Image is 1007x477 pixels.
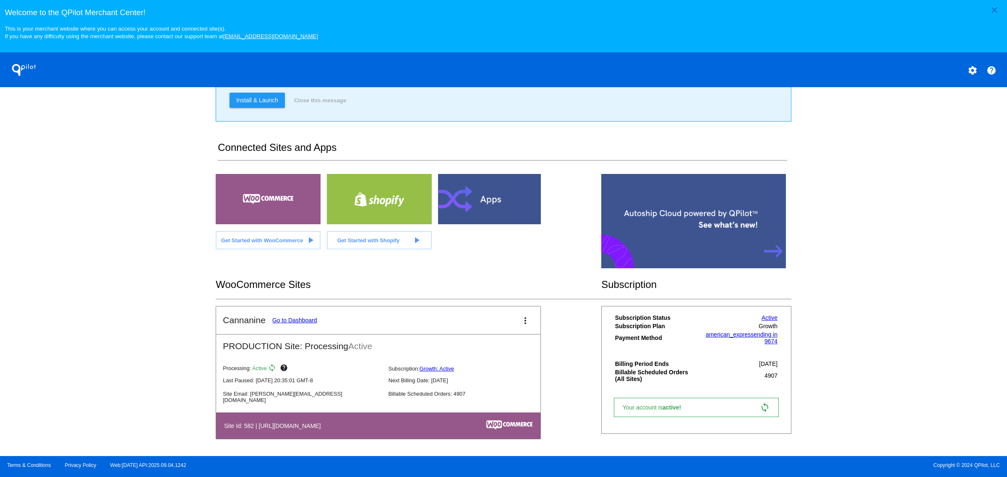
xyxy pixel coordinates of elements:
[759,360,777,367] span: [DATE]
[224,423,325,429] h4: Site Id: 582 | [URL][DOMAIN_NAME]
[7,462,51,468] a: Terms & Conditions
[236,97,278,104] span: Install & Launch
[389,391,547,397] p: Billable Scheduled Orders: 4907
[614,398,779,417] a: Your account isactive! sync
[986,65,997,75] mat-icon: help
[327,231,432,249] a: Get Started with Shopify
[663,404,685,411] span: active!
[110,462,186,468] a: Web:[DATE] API:2025.09.04.1242
[7,62,41,78] h1: QPilot
[511,462,1000,468] span: Copyright © 2024 QPilot, LLC
[760,402,770,412] mat-icon: sync
[486,420,532,430] img: c53aa0e5-ae75-48aa-9bee-956650975ee5
[268,364,278,374] mat-icon: sync
[305,235,316,245] mat-icon: play_arrow
[420,366,454,372] a: Growth: Active
[989,5,999,15] mat-icon: close
[764,372,777,379] span: 4907
[223,315,266,325] h2: Cannanine
[615,360,697,368] th: Billing Period Ends
[337,237,400,244] span: Get Started with Shopify
[223,33,318,39] a: [EMAIL_ADDRESS][DOMAIN_NAME]
[615,368,697,383] th: Billable Scheduled Orders (All Sites)
[389,366,547,372] p: Subscription:
[5,8,1002,17] h3: Welcome to the QPilot Merchant Center!
[348,341,372,351] span: Active
[389,377,547,384] p: Next Billing Date: [DATE]
[65,462,97,468] a: Privacy Policy
[762,314,777,321] a: Active
[706,331,777,345] a: american_expressending in 9674
[272,317,317,324] a: Go to Dashboard
[218,142,787,161] h2: Connected Sites and Apps
[5,26,318,39] small: This is your merchant website where you can access your account and connected site(s). If you hav...
[615,322,697,330] th: Subscription Plan
[759,323,777,329] span: Growth
[223,377,381,384] p: Last Paused: [DATE] 20:35:01 GMT-8
[223,391,381,403] p: Site Email: [PERSON_NAME][EMAIL_ADDRESS][DOMAIN_NAME]
[706,331,754,338] span: american_express
[230,93,285,108] a: Install & Launch
[223,364,381,374] p: Processing:
[615,331,697,345] th: Payment Method
[412,235,422,245] mat-icon: play_arrow
[216,231,321,249] a: Get Started with WooCommerce
[601,279,791,290] h2: Subscription
[520,316,530,326] mat-icon: more_vert
[221,237,303,244] span: Get Started with WooCommerce
[280,364,290,374] mat-icon: help
[292,93,349,108] button: Close this message
[968,65,978,75] mat-icon: settings
[252,366,267,372] span: Active
[216,334,540,351] h2: PRODUCTION Site: Processing
[216,279,601,290] h2: WooCommerce Sites
[623,404,690,411] span: Your account is
[615,314,697,321] th: Subscription Status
